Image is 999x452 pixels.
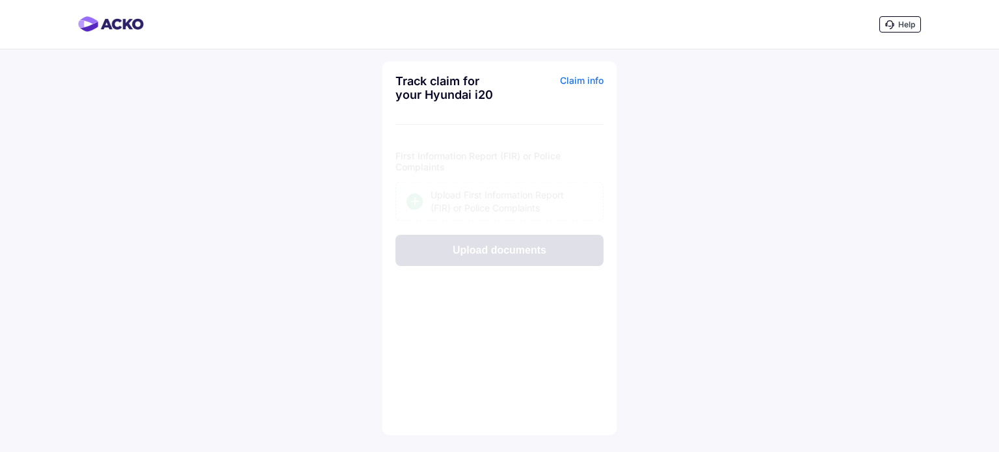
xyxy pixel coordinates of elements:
div: Upload First Information Report (FIR) or Police Complaints [431,176,593,202]
div: Claim info [503,74,604,111]
img: horizontal-gradient.png [78,16,144,32]
div: First Information Report (FIR) or Police Complaints [395,138,604,160]
span: Help [898,20,915,29]
div: Track claim for your Hyundai i20 [395,74,496,101]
